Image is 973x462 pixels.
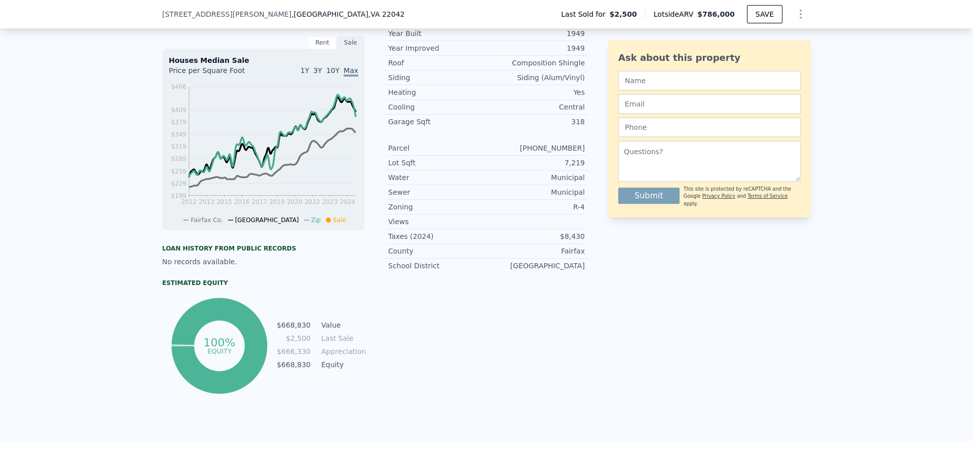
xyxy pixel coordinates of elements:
div: 1949 [486,43,585,53]
span: [STREET_ADDRESS][PERSON_NAME] [162,9,291,19]
tspan: $259 [171,168,186,175]
div: Price per Square Foot [169,65,264,82]
div: Parcel [388,143,486,153]
div: 318 [486,117,585,127]
tspan: $199 [171,192,186,199]
span: 10Y [326,66,340,75]
div: Sewer [388,187,486,197]
div: Estimated Equity [162,279,365,287]
input: Name [618,71,801,90]
span: $2,500 [610,9,637,19]
tspan: 2024 [340,198,355,205]
div: Siding (Alum/Vinyl) [486,73,585,83]
div: Lot Sqft [388,158,486,168]
span: 1Y [301,66,309,75]
div: R-4 [486,202,585,212]
tspan: 2012 [181,198,197,205]
a: Privacy Policy [702,193,735,199]
tspan: 2013 [199,198,214,205]
div: Views [388,217,486,227]
div: Loan history from public records [162,244,365,253]
div: 7,219 [486,158,585,168]
td: $666,330 [276,346,311,357]
div: Garage Sqft [388,117,486,127]
tspan: 2016 [234,198,250,205]
tspan: $379 [171,119,186,126]
button: SAVE [747,5,782,23]
div: Taxes (2024) [388,231,486,241]
div: Year Improved [388,43,486,53]
div: Heating [388,87,486,97]
tspan: $349 [171,131,186,138]
tspan: 2022 [305,198,320,205]
tspan: $466 [171,83,186,90]
span: Lotside ARV [654,9,697,19]
div: Zoning [388,202,486,212]
tspan: $409 [171,106,186,114]
button: Submit [618,188,680,204]
span: 3Y [313,66,322,75]
div: Municipal [486,187,585,197]
input: Phone [618,118,801,137]
span: Sale [333,217,346,224]
div: Rent [308,36,336,49]
div: Roof [388,58,486,68]
tspan: 100% [203,336,235,349]
span: Last Sold for [561,9,610,19]
div: Central [486,102,585,112]
a: Terms of Service [747,193,788,199]
span: [GEOGRAPHIC_DATA] [235,217,299,224]
div: Year Built [388,28,486,39]
tspan: $319 [171,143,186,150]
td: Last Sale [319,333,365,344]
span: Fairfax Co. [191,217,222,224]
tspan: equity [207,347,232,354]
span: Zip [311,217,321,224]
div: Water [388,172,486,183]
tspan: 2015 [216,198,232,205]
tspan: 2023 [322,198,338,205]
div: 1949 [486,28,585,39]
div: No records available. [162,257,365,267]
div: Composition Shingle [486,58,585,68]
div: Ask about this property [618,51,801,65]
tspan: 2017 [252,198,268,205]
div: Sale [336,36,365,49]
div: Fairfax [486,246,585,256]
div: Siding [388,73,486,83]
button: Show Options [791,4,811,24]
div: [PHONE_NUMBER] [486,143,585,153]
tspan: $229 [171,180,186,187]
div: School District [388,261,486,271]
td: $668,830 [276,359,311,370]
input: Email [618,94,801,114]
div: Cooling [388,102,486,112]
span: Max [344,66,358,77]
div: [GEOGRAPHIC_DATA] [486,261,585,271]
span: , VA 22042 [368,10,405,18]
div: $8,430 [486,231,585,241]
tspan: $289 [171,155,186,162]
td: Appreciation [319,346,365,357]
div: This site is protected by reCAPTCHA and the Google and apply. [684,186,801,207]
td: Equity [319,359,365,370]
tspan: 2020 [287,198,303,205]
div: Municipal [486,172,585,183]
span: , [GEOGRAPHIC_DATA] [291,9,404,19]
div: County [388,246,486,256]
td: $668,830 [276,319,311,331]
span: $786,000 [697,10,735,18]
div: Yes [486,87,585,97]
tspan: 2019 [269,198,285,205]
td: $2,500 [276,333,311,344]
div: Houses Median Sale [169,55,358,65]
td: Value [319,319,365,331]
